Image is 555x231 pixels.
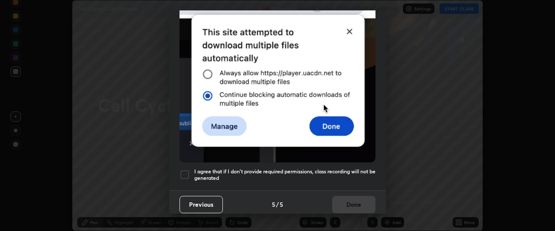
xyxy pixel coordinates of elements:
button: Previous [180,196,223,213]
h4: / [276,200,279,209]
h4: 5 [280,200,283,209]
h4: 5 [272,200,275,209]
h5: I agree that if I don't provide required permissions, class recording will not be generated [194,168,375,182]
